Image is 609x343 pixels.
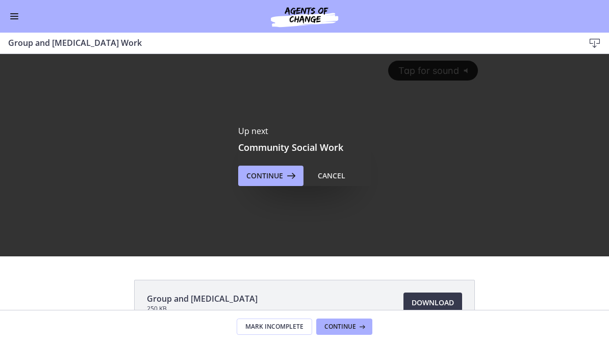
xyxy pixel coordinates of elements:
a: Download [403,293,462,313]
img: Agents of Change Social Work Test Prep [243,4,366,29]
button: Tap for sound [388,7,478,27]
button: Continue [316,319,372,335]
span: Group and [MEDICAL_DATA] [147,293,258,305]
button: Cancel [310,166,353,186]
span: Mark Incomplete [245,323,303,331]
h3: Community Social Work [238,141,371,153]
button: Mark Incomplete [237,319,312,335]
button: Enable menu [8,10,20,22]
span: Download [412,297,454,309]
h3: Group and [MEDICAL_DATA] Work [8,37,568,49]
p: Up next [238,125,371,137]
span: Tap for sound [389,11,459,22]
div: Cancel [318,170,345,182]
span: 250 KB [147,305,258,313]
span: Continue [246,170,283,182]
button: Continue [238,166,303,186]
span: Continue [324,323,356,331]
